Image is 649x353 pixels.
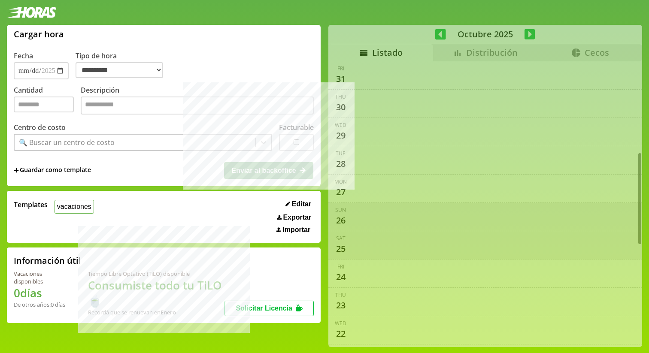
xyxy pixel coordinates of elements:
[88,270,225,278] div: Tiempo Libre Optativo (TiLO) disponible
[14,270,67,285] div: Vacaciones disponibles
[14,166,91,175] span: +Guardar como template
[14,285,67,301] h1: 0 días
[19,138,115,147] div: 🔍 Buscar un centro de costo
[292,200,311,208] span: Editar
[14,200,48,209] span: Templates
[283,200,314,208] button: Editar
[279,123,314,132] label: Facturable
[274,213,314,222] button: Exportar
[14,85,81,117] label: Cantidad
[14,255,81,266] h2: Información útil
[14,51,33,60] label: Fecha
[88,278,225,308] h1: Consumiste todo tu TiLO 🍵
[282,226,310,234] span: Importar
[81,85,314,117] label: Descripción
[14,123,66,132] label: Centro de costo
[55,200,94,213] button: vacaciones
[14,301,67,308] div: De otros años: 0 días
[14,97,74,112] input: Cantidad
[161,308,176,316] b: Enero
[236,305,292,312] span: Solicitar Licencia
[14,166,19,175] span: +
[76,51,170,79] label: Tipo de hora
[7,7,57,18] img: logotipo
[81,97,314,115] textarea: Descripción
[88,308,225,316] div: Recordá que se renuevan en
[224,301,314,316] button: Solicitar Licencia
[283,214,311,221] span: Exportar
[14,28,64,40] h1: Cargar hora
[76,62,163,78] select: Tipo de hora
